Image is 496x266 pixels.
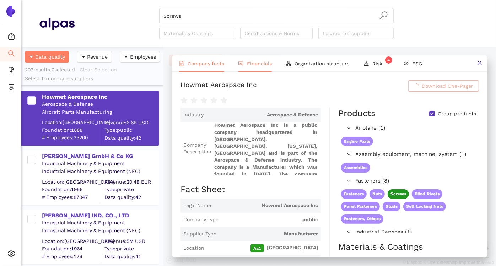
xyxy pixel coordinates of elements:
[42,109,158,116] div: Aircraft Parts Manufacturing
[120,51,160,63] button: caret-downEmployees
[25,67,75,72] span: 203 results, 0 selected
[370,189,385,199] span: Nuts
[8,48,15,62] span: search
[403,202,446,211] span: Self Locking Nuts
[414,83,422,88] span: loading
[104,127,158,134] span: Type: public
[42,126,100,134] span: Foundation: 1888
[42,227,158,234] div: Industrial Machinery & Equipment (NEC)
[341,214,383,224] span: Fasteners, Others
[183,202,211,209] span: Legal Name
[247,61,272,66] span: Financials
[390,191,406,196] span: Screws
[408,80,479,92] button: Download One-Pager
[183,112,204,119] span: Industry
[379,11,388,20] span: search
[81,54,86,60] span: caret-down
[238,61,243,66] span: fund-view
[104,245,158,253] span: Type: private
[42,212,158,219] div: [PERSON_NAME] IND. CO., LTD
[338,175,478,187] div: Fasteners (8)
[338,149,478,160] div: Assembly equipment, machine, system (1)
[39,15,75,33] img: Homepage
[42,119,100,125] div: Location: [GEOGRAPHIC_DATA]
[42,152,158,160] div: [PERSON_NAME] GmbH & Co KG
[130,53,156,61] span: Employees
[183,216,219,223] span: Company Type
[79,64,122,75] button: Clear Selection
[42,238,100,245] div: Location: [GEOGRAPHIC_DATA]
[207,244,318,252] span: [GEOGRAPHIC_DATA]
[183,245,204,252] span: Location
[42,178,100,185] div: Location: [GEOGRAPHIC_DATA]
[210,97,217,104] span: star
[221,216,318,223] span: public
[104,134,158,141] span: Data quality: 42
[104,178,158,185] div: Revenue: 20.4B EUR
[206,112,318,119] span: Aerospace & Defense
[42,160,158,167] div: Industrial Machinery & Equipment
[355,150,475,159] span: Assembly equipment, machine, system (1)
[5,6,16,17] img: Logo
[355,177,475,185] span: Fasteners (8)
[355,228,475,237] span: Industrial Services (1)
[87,53,108,61] span: Revenue
[412,189,442,199] span: Blind Rivets
[124,54,129,60] span: caret-down
[422,82,473,90] span: Download One-Pager
[214,202,318,209] span: Howmet Aerospace Inc
[338,123,478,134] div: Airplane (1)
[385,56,392,64] sup: 4
[8,31,15,45] span: dashboard
[42,93,158,101] div: Howmet Aerospace Inc
[347,126,351,130] span: right
[412,61,422,66] span: ESG
[477,60,482,66] span: close
[347,230,351,234] span: right
[8,248,15,262] span: setting
[404,61,409,66] span: eye
[338,241,479,253] h2: Materials & Coatings
[35,53,65,61] span: Data quality
[104,194,158,201] span: Data quality: 42
[372,61,389,66] span: Risk
[42,245,100,253] span: Foundation: 1964
[179,61,184,66] span: file-text
[347,179,351,183] span: right
[42,168,158,175] div: Industrial Machinery & Equipment (NEC)
[250,244,264,252] span: Aa1
[25,75,160,82] div: Select to compare suppliers
[180,80,257,92] div: Howmet Aerospace Inc
[355,124,475,132] span: Airplane (1)
[42,186,100,193] span: Foundation: 1956
[104,253,158,260] span: Data quality: 41
[388,58,390,63] span: 4
[220,97,227,104] span: star
[200,97,207,104] span: star
[77,51,112,63] button: caret-downRevenue
[104,119,158,126] div: Revenue: 6.6B USD
[295,61,350,66] span: Organization structure
[341,163,370,173] span: Assemblies
[104,238,158,245] div: Revenue: 5M USD
[338,227,478,238] div: Industrial Services (1)
[341,189,367,199] span: Fasteners
[42,134,100,141] span: # Employees: 23200
[341,137,373,146] span: Engine Parts
[8,65,15,79] span: file-add
[471,55,487,71] button: close
[219,230,318,238] span: Manufacturer
[29,54,34,60] span: caret-down
[42,194,100,201] span: # Employees: 87047
[364,61,369,66] span: warning
[383,202,400,211] span: Studs
[338,108,376,120] div: Products
[214,122,318,175] span: Howmet Aerospace Inc is a public company headquartered in [GEOGRAPHIC_DATA], [GEOGRAPHIC_DATA], [...
[104,186,158,193] span: Type: private
[42,253,100,260] span: # Employees: 126
[341,202,380,211] span: Panel Fasteners
[8,82,15,96] span: container
[42,101,158,108] div: Aerospace & Defense
[435,110,479,118] span: Group products
[25,51,69,63] button: caret-downData quality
